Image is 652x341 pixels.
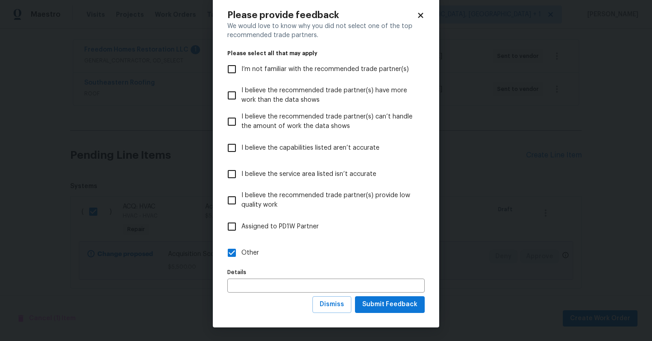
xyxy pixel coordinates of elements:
h2: Please provide feedback [227,11,417,20]
div: We would love to know why you did not select one of the top recommended trade partners. [227,22,425,40]
span: Submit Feedback [362,299,417,310]
span: I believe the service area listed isn’t accurate [241,170,376,179]
label: Details [227,270,425,275]
legend: Please select all that may apply [227,51,425,56]
span: I’m not familiar with the recommended trade partner(s) [241,65,409,74]
span: I believe the recommended trade partner(s) provide low quality work [241,191,417,210]
span: Assigned to PD1W Partner [241,222,319,232]
span: I believe the recommended trade partner(s) have more work than the data shows [241,86,417,105]
button: Dismiss [312,296,351,313]
span: I believe the recommended trade partner(s) can’t handle the amount of work the data shows [241,112,417,131]
span: Dismiss [320,299,344,310]
span: I believe the capabilities listed aren’t accurate [241,143,379,153]
span: Other [241,248,259,258]
button: Submit Feedback [355,296,425,313]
